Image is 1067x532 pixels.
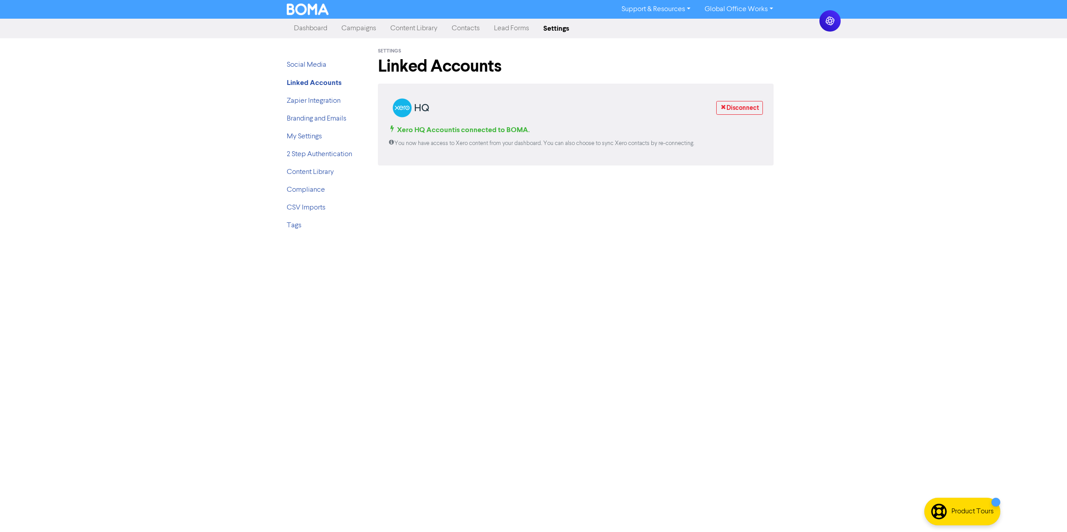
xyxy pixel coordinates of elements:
div: Getting Started with BOMA [378,84,774,165]
a: Tags [287,222,301,229]
h1: Linked Accounts [378,56,774,77]
span: Xero HQ Account is connected to BOMA. [389,125,530,134]
a: My Settings [287,133,322,140]
a: Compliance [287,186,325,193]
a: Support & Resources [614,2,698,16]
strong: Linked Accounts [287,78,341,87]
a: Settings [536,20,576,37]
a: Lead Forms [487,20,536,37]
a: Social Media [287,61,326,69]
a: Content Library [287,169,334,176]
iframe: Chat Widget [1023,489,1067,532]
a: Disconnect [716,101,763,115]
a: Contacts [445,20,487,37]
a: Branding and Emails [287,115,346,122]
a: Campaigns [334,20,383,37]
img: BOMA Logo [287,4,329,15]
a: Zapier Integration [287,97,341,105]
a: Content Library [383,20,445,37]
a: Linked Accounts [287,80,341,87]
img: xero logo [389,94,433,121]
a: 2 Step Authentication [287,151,352,158]
a: Global Office Works [698,2,780,16]
span: Settings [378,48,401,54]
p: You now have access to Xero content from your dashboard. You can also choose to sync Xero contact... [389,139,763,148]
a: Dashboard [287,20,334,37]
a: CSV Imports [287,204,325,211]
